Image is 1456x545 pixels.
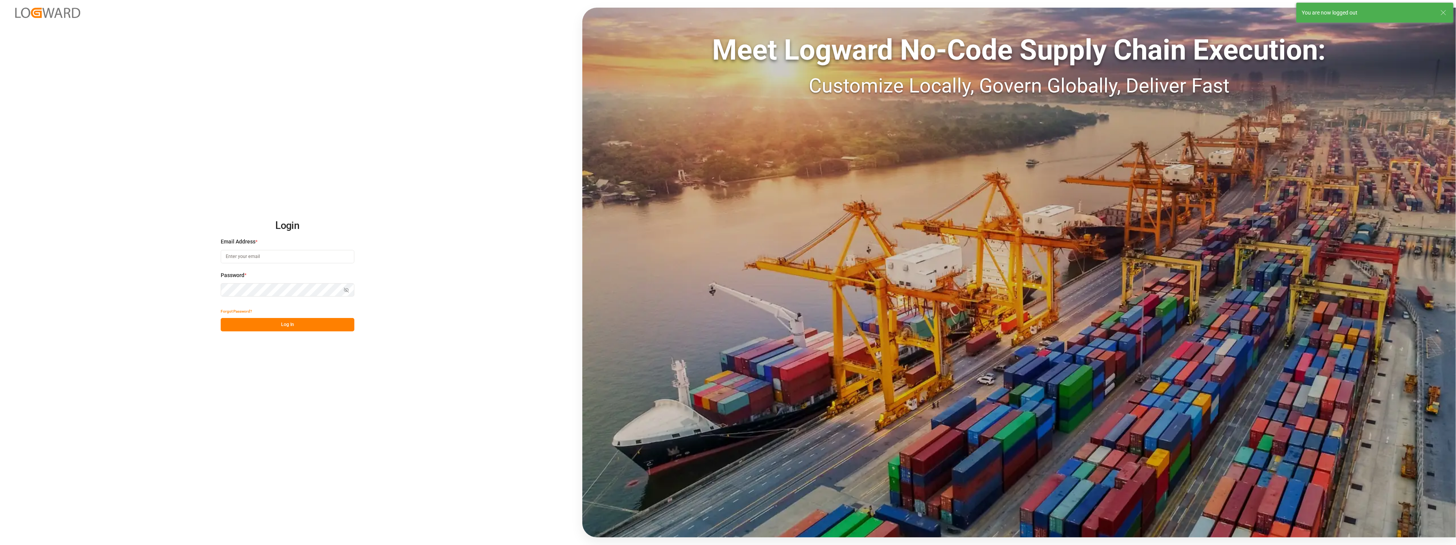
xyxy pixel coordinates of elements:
[221,305,252,318] button: Forgot Password?
[221,318,354,331] button: Log In
[221,214,354,238] h2: Login
[582,71,1456,101] div: Customize Locally, Govern Globally, Deliver Fast
[582,29,1456,71] div: Meet Logward No-Code Supply Chain Execution:
[15,8,80,18] img: Logward_new_orange.png
[221,271,244,279] span: Password
[221,250,354,263] input: Enter your email
[1302,9,1433,17] div: You are now logged out
[221,238,255,246] span: Email Address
